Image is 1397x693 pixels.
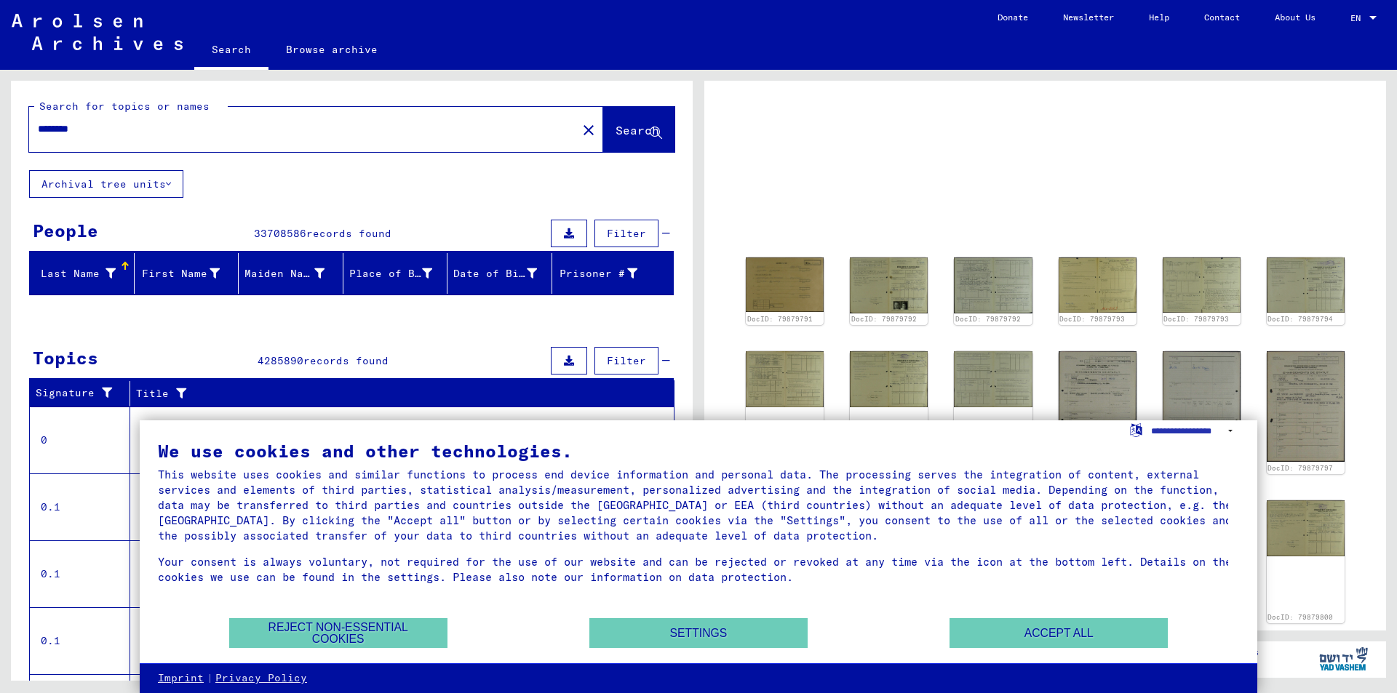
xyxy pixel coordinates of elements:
[29,170,183,198] button: Archival tree units
[558,262,656,285] div: Prisoner #
[574,115,603,144] button: Clear
[158,467,1239,543] div: This website uses cookies and similar functions to process end device information and personal da...
[1267,613,1333,621] a: DocID: 79879800
[136,382,660,405] div: Title
[158,554,1239,585] div: Your consent is always voluntary, not required for the use of our website and can be rejected or ...
[1350,13,1366,23] span: EN
[1267,315,1333,323] a: DocID: 79879794
[746,351,824,407] img: 002.jpg
[1059,351,1137,461] img: 001.jpg
[135,253,239,294] mat-header-cell: First Name
[244,262,343,285] div: Maiden Name
[254,227,306,240] span: 33708586
[12,14,183,50] img: Arolsen_neg.svg
[349,266,433,281] div: Place of Birth
[1163,351,1241,462] img: 002.jpg
[36,266,116,281] div: Last Name
[258,354,303,367] span: 4285890
[954,257,1032,313] img: 002.jpg
[30,253,135,294] mat-header-cell: Last Name
[30,473,130,540] td: 0.1
[244,266,325,281] div: Maiden Name
[1267,351,1345,461] img: 001.jpg
[136,386,645,401] div: Title
[453,262,555,285] div: Date of Birth
[33,217,98,244] div: People
[303,354,389,367] span: records found
[306,227,391,240] span: records found
[215,671,307,686] a: Privacy Policy
[349,262,451,285] div: Place of Birth
[747,315,813,323] a: DocID: 79879791
[33,345,98,371] div: Topics
[158,671,204,686] a: Imprint
[1267,464,1333,472] a: DocID: 79879797
[594,220,658,247] button: Filter
[158,442,1239,460] div: We use cookies and other technologies.
[36,385,119,401] div: Signature
[603,107,674,152] button: Search
[850,351,928,406] img: 001.jpg
[239,253,343,294] mat-header-cell: Maiden Name
[36,262,134,285] div: Last Name
[851,315,917,323] a: DocID: 79879792
[1267,257,1345,313] img: 001.jpg
[1059,315,1125,323] a: DocID: 79879793
[954,351,1032,406] img: 002.jpg
[607,354,646,367] span: Filter
[616,123,659,137] span: Search
[552,253,674,294] mat-header-cell: Prisoner #
[30,607,130,674] td: 0.1
[589,618,808,648] button: Settings
[30,406,130,473] td: 0
[1163,315,1229,323] a: DocID: 79879793
[950,618,1168,648] button: Accept all
[594,347,658,374] button: Filter
[30,540,130,607] td: 0.1
[343,253,448,294] mat-header-cell: Place of Birth
[268,32,395,67] a: Browse archive
[1059,257,1137,313] img: 001.jpg
[1316,641,1371,677] img: yv_logo.png
[580,121,597,139] mat-icon: close
[1163,257,1241,313] img: 002.jpg
[36,382,133,405] div: Signature
[955,315,1021,323] a: DocID: 79879792
[558,266,638,281] div: Prisoner #
[453,266,537,281] div: Date of Birth
[850,257,928,313] img: 001.jpg
[1267,500,1345,556] img: 001.jpg
[607,227,646,240] span: Filter
[447,253,552,294] mat-header-cell: Date of Birth
[194,32,268,70] a: Search
[746,257,824,312] img: 001.jpg
[229,618,447,648] button: Reject non-essential cookies
[140,262,239,285] div: First Name
[39,100,210,113] mat-label: Search for topics or names
[140,266,220,281] div: First Name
